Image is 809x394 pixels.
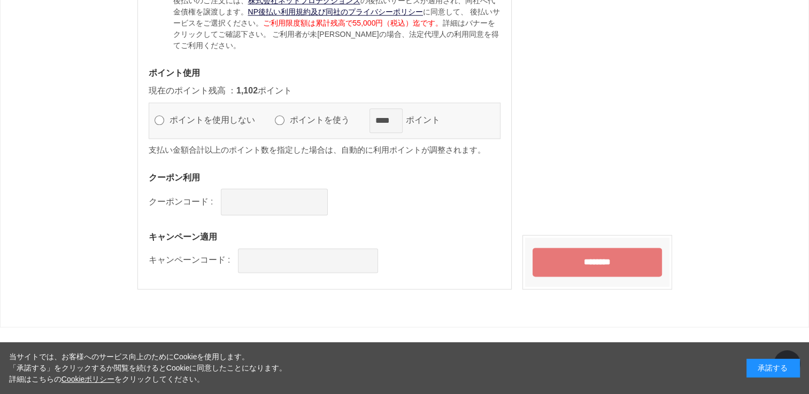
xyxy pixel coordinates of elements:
[149,84,500,97] p: 現在のポイント残高 ： ポイント
[149,231,500,242] h3: キャンペーン適用
[746,359,800,377] div: 承諾する
[248,7,423,16] a: NP後払い利用規約及び同社のプライバシーポリシー
[287,115,362,124] label: ポイントを使う
[149,255,230,264] label: キャンペーンコード :
[61,375,115,383] a: Cookieポリシー
[149,172,500,183] h3: クーポン利用
[403,115,452,124] label: ポイント
[236,86,258,95] span: 1,102
[167,115,267,124] label: ポイントを使用しない
[149,67,500,78] h3: ポイント使用
[149,197,213,206] label: クーポンコード :
[149,144,500,156] p: 支払い金額合計以上のポイント数を指定した場合は、自動的に利用ポイントが調整されます。
[9,351,287,385] div: 当サイトでは、お客様へのサービス向上のためにCookieを使用します。 「承諾する」をクリックするか閲覧を続けるとCookieに同意したことになります。 詳細はこちらの をクリックしてください。
[263,19,443,27] span: ご利用限度額は累計残高で55,000円（税込）迄です。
